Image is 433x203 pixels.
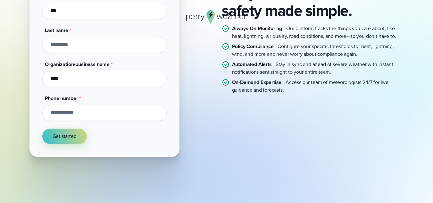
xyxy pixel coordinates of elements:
[232,79,404,94] p: – Access our team of meteorologists 24/7 for live guidance and forecasts.
[232,25,282,32] strong: Always-On Monitoring
[232,61,272,68] strong: Automated Alerts
[45,27,68,34] span: Last name
[53,132,77,140] span: Get started
[45,95,78,102] span: Phone number
[232,61,404,76] p: – Stay in sync and ahead of severe weather with instant notifications sent straight to your entir...
[232,43,274,50] strong: Policy Compliance
[42,129,87,144] button: Get started
[232,25,404,40] p: – Our platform tracks the things you care about, like heat, lightning, air quality, road conditio...
[45,61,110,68] span: Organization/business name
[232,79,282,86] strong: On-Demand Expertise
[232,43,404,58] p: – Configure your specific thresholds for heat, lightning, wind, and more and never worry about co...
